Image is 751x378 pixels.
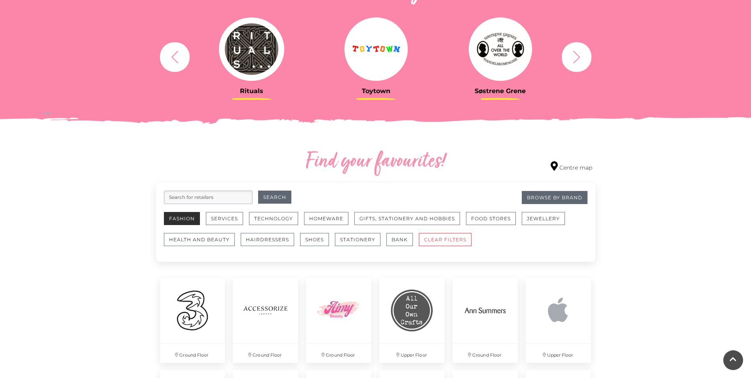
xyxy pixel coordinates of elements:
[164,233,241,254] a: Health and Beauty
[522,212,571,233] a: Jewellery
[335,233,380,246] button: Stationery
[375,274,449,367] a: Upper Floor
[164,212,200,225] button: Fashion
[386,233,413,246] button: Bank
[206,212,249,233] a: Services
[164,212,206,233] a: Fashion
[354,212,460,225] button: Gifts, Stationery and Hobbies
[522,212,565,225] button: Jewellery
[300,233,335,254] a: Shoes
[300,233,329,246] button: Shoes
[241,233,294,246] button: Hairdressers
[444,17,557,95] a: Søstrene Grene
[335,233,386,254] a: Stationery
[160,344,225,363] p: Ground Floor
[196,17,308,95] a: Rituals
[466,212,516,225] button: Food Stores
[206,212,243,225] button: Services
[231,149,520,175] h2: Find your favourites!
[306,344,371,363] p: Ground Floor
[249,212,304,233] a: Technology
[249,212,298,225] button: Technology
[379,344,445,363] p: Upper Floor
[229,274,302,367] a: Ground Floor
[302,274,375,367] a: Ground Floor
[522,274,595,367] a: Upper Floor
[453,344,518,363] p: Ground Floor
[241,233,300,254] a: Hairdressers
[522,191,587,204] a: Browse By Brand
[258,191,291,204] button: Search
[449,274,522,367] a: Ground Floor
[354,212,466,233] a: Gifts, Stationery and Hobbies
[156,274,229,367] a: Ground Floor
[466,212,522,233] a: Food Stores
[196,87,308,95] h3: Rituals
[304,212,354,233] a: Homeware
[320,17,432,95] a: Toytown
[233,344,298,363] p: Ground Floor
[444,87,557,95] h3: Søstrene Grene
[386,233,419,254] a: Bank
[419,233,477,254] a: CLEAR FILTERS
[164,233,235,246] button: Health and Beauty
[551,161,592,172] a: Centre map
[419,233,472,246] button: CLEAR FILTERS
[164,191,253,204] input: Search for retailers
[526,344,591,363] p: Upper Floor
[320,87,432,95] h3: Toytown
[304,212,348,225] button: Homeware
